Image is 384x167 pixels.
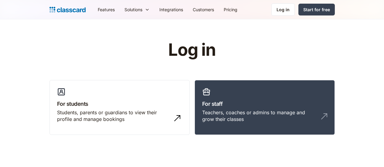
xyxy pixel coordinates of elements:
[49,80,190,135] a: For studentsStudents, parents or guardians to view their profile and manage bookings
[271,3,295,16] a: Log in
[277,6,290,13] div: Log in
[124,6,142,13] div: Solutions
[202,109,315,123] div: Teachers, coaches or admins to manage and grow their classes
[120,3,155,16] div: Solutions
[57,109,170,123] div: Students, parents or guardians to view their profile and manage bookings
[188,3,219,16] a: Customers
[202,100,327,108] h3: For staff
[195,80,335,135] a: For staffTeachers, coaches or admins to manage and grow their classes
[155,3,188,16] a: Integrations
[93,3,120,16] a: Features
[96,41,288,59] h1: Log in
[219,3,242,16] a: Pricing
[298,4,335,15] a: Start for free
[57,100,182,108] h3: For students
[49,5,86,14] a: Logo
[303,6,330,13] div: Start for free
